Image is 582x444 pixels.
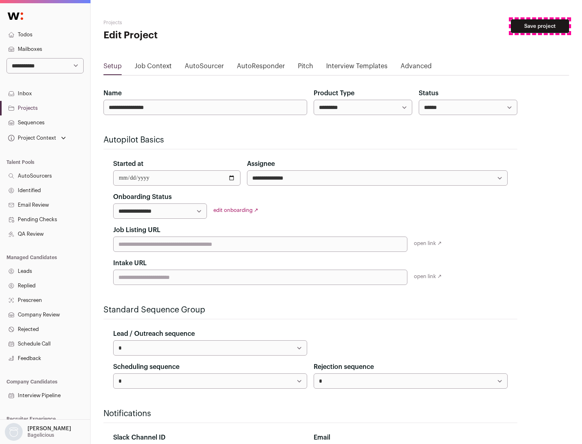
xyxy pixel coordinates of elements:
[314,362,374,372] label: Rejection sequence
[113,258,147,268] label: Intake URL
[213,207,258,213] a: edit onboarding ↗
[298,61,313,74] a: Pitch
[113,362,179,372] label: Scheduling sequence
[6,135,56,141] div: Project Context
[103,408,517,419] h2: Notifications
[135,61,172,74] a: Job Context
[103,19,259,26] h2: Projects
[113,159,143,169] label: Started at
[113,192,172,202] label: Onboarding Status
[103,88,122,98] label: Name
[103,134,517,146] h2: Autopilot Basics
[27,425,71,432] p: [PERSON_NAME]
[103,61,122,74] a: Setup
[3,423,73,441] button: Open dropdown
[401,61,432,74] a: Advanced
[237,61,285,74] a: AutoResponder
[3,8,27,24] img: Wellfound
[113,433,165,442] label: Slack Channel ID
[314,88,354,98] label: Product Type
[6,132,67,144] button: Open dropdown
[419,88,439,98] label: Status
[326,61,388,74] a: Interview Templates
[103,29,259,42] h1: Edit Project
[5,423,23,441] img: nopic.png
[247,159,275,169] label: Assignee
[103,304,517,316] h2: Standard Sequence Group
[314,433,508,442] div: Email
[185,61,224,74] a: AutoSourcer
[113,225,160,235] label: Job Listing URL
[27,432,54,438] p: Bagelicious
[511,19,569,33] button: Save project
[113,329,195,339] label: Lead / Outreach sequence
